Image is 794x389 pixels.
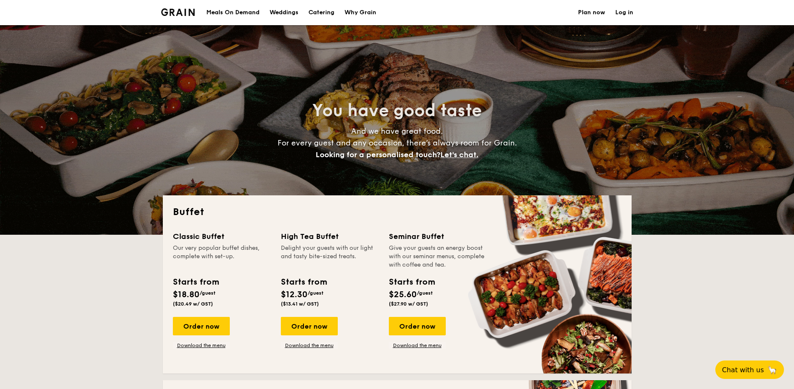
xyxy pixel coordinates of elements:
div: Starts from [281,276,326,288]
a: Download the menu [173,342,230,349]
span: ($13.41 w/ GST) [281,301,319,307]
span: /guest [308,290,324,296]
a: Logotype [161,8,195,16]
span: Chat with us [722,366,764,374]
a: Download the menu [281,342,338,349]
div: Order now [389,317,446,335]
span: Let's chat. [440,150,478,159]
div: Order now [281,317,338,335]
span: Looking for a personalised touch? [316,150,440,159]
span: You have good taste [312,101,482,121]
img: Grain [161,8,195,16]
span: $12.30 [281,290,308,300]
div: Starts from [389,276,434,288]
div: Give your guests an energy boost with our seminar menus, complete with coffee and tea. [389,244,487,269]
div: Our very popular buffet dishes, complete with set-up. [173,244,271,269]
h2: Buffet [173,205,622,219]
div: Classic Buffet [173,231,271,242]
a: Download the menu [389,342,446,349]
div: Starts from [173,276,218,288]
div: High Tea Buffet [281,231,379,242]
button: Chat with us🦙 [715,360,784,379]
span: $25.60 [389,290,417,300]
div: Seminar Buffet [389,231,487,242]
div: Delight your guests with our light and tasty bite-sized treats. [281,244,379,269]
span: /guest [417,290,433,296]
span: And we have great food. For every guest and any occasion, there’s always room for Grain. [278,127,517,159]
span: $18.80 [173,290,200,300]
span: ($27.90 w/ GST) [389,301,428,307]
span: /guest [200,290,216,296]
span: 🦙 [767,365,777,375]
div: Order now [173,317,230,335]
span: ($20.49 w/ GST) [173,301,213,307]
